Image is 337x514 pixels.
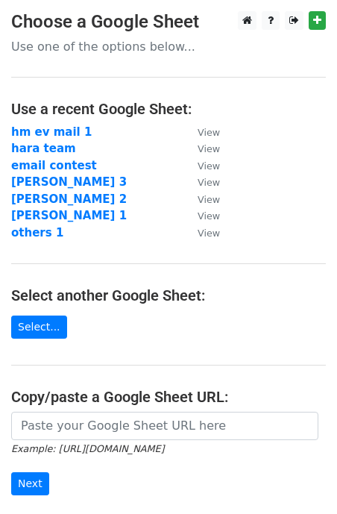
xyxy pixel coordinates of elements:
small: View [198,210,220,222]
input: Paste your Google Sheet URL here [11,412,318,440]
a: View [183,226,220,239]
h4: Use a recent Google Sheet: [11,100,326,118]
a: email contest [11,159,97,172]
a: [PERSON_NAME] 1 [11,209,127,222]
a: View [183,209,220,222]
a: View [183,175,220,189]
a: hm ev mail 1 [11,125,92,139]
small: Example: [URL][DOMAIN_NAME] [11,443,164,454]
a: hara team [11,142,76,155]
small: View [198,160,220,172]
small: View [198,228,220,239]
small: View [198,143,220,154]
a: View [183,192,220,206]
h4: Select another Google Sheet: [11,286,326,304]
small: View [198,177,220,188]
p: Use one of the options below... [11,39,326,54]
a: View [183,159,220,172]
input: Next [11,472,49,495]
a: Select... [11,316,67,339]
small: View [198,127,220,138]
a: [PERSON_NAME] 3 [11,175,127,189]
a: [PERSON_NAME] 2 [11,192,127,206]
h4: Copy/paste a Google Sheet URL: [11,388,326,406]
a: View [183,125,220,139]
a: View [183,142,220,155]
small: View [198,194,220,205]
a: others 1 [11,226,63,239]
h3: Choose a Google Sheet [11,11,326,33]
